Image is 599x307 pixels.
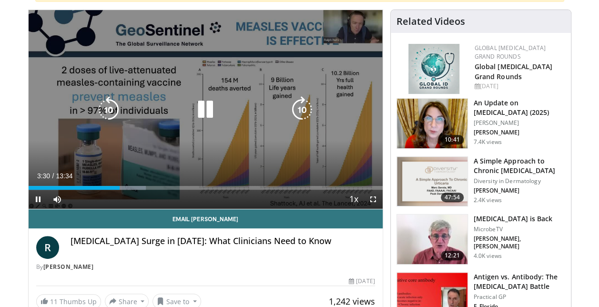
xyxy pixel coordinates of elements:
[29,10,383,209] video-js: Video Player
[56,172,72,180] span: 13:34
[397,157,467,206] img: dc941aa0-c6d2-40bd-ba0f-da81891a6313.png.150x105_q85_crop-smart_upscale.png
[408,44,459,94] img: e456a1d5-25c5-46f9-913a-7a343587d2a7.png.150x105_q85_autocrop_double_scale_upscale_version-0.2.png
[349,277,375,286] div: [DATE]
[441,251,464,260] span: 12:21
[36,236,59,259] a: R
[474,272,565,291] h3: Antigen vs. Antibody: The [MEDICAL_DATA] Battle
[474,177,565,185] p: Diversity in Dermatology
[474,235,565,250] p: [PERSON_NAME], [PERSON_NAME]
[396,16,465,27] h4: Related Videos
[29,190,48,209] button: Pause
[474,196,502,204] p: 2.4K views
[345,190,364,209] button: Playback Rate
[43,263,94,271] a: [PERSON_NAME]
[474,225,565,233] p: MicrobeTV
[396,156,565,207] a: 47:54 A Simple Approach to Chronic [MEDICAL_DATA] Diversity in Dermatology [PERSON_NAME] 2.4K views
[37,172,50,180] span: 3:30
[474,138,502,146] p: 7.4K views
[52,172,54,180] span: /
[474,187,565,194] p: [PERSON_NAME]
[474,129,565,136] p: [PERSON_NAME]
[441,135,464,144] span: 10:41
[329,296,375,307] span: 1,242 views
[397,215,467,264] img: 537ec807-323d-43b7-9fe0-bad00a6af604.150x105_q85_crop-smart_upscale.jpg
[71,236,375,246] h4: [MEDICAL_DATA] Surge in [DATE]: What Clinicians Need to Know
[474,119,565,127] p: [PERSON_NAME]
[475,44,546,61] a: Global [MEDICAL_DATA] Grand Rounds
[474,293,565,301] p: Practical GP
[474,98,565,117] h3: An Update on [MEDICAL_DATA] (2025)
[397,99,467,148] img: 48af3e72-e66e-47da-b79f-f02e7cc46b9b.png.150x105_q85_crop-smart_upscale.png
[29,209,383,228] a: Email [PERSON_NAME]
[474,252,502,260] p: 4.0K views
[36,263,375,271] div: By
[29,186,383,190] div: Progress Bar
[475,82,563,91] div: [DATE]
[364,190,383,209] button: Fullscreen
[475,62,552,81] a: Global [MEDICAL_DATA] Grand Rounds
[50,297,58,306] span: 11
[441,193,464,202] span: 47:54
[396,214,565,265] a: 12:21 [MEDICAL_DATA] is Back MicrobeTV [PERSON_NAME], [PERSON_NAME] 4.0K views
[474,156,565,175] h3: A Simple Approach to Chronic [MEDICAL_DATA]
[48,190,67,209] button: Mute
[474,214,565,224] h3: [MEDICAL_DATA] is Back
[396,98,565,149] a: 10:41 An Update on [MEDICAL_DATA] (2025) [PERSON_NAME] [PERSON_NAME] 7.4K views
